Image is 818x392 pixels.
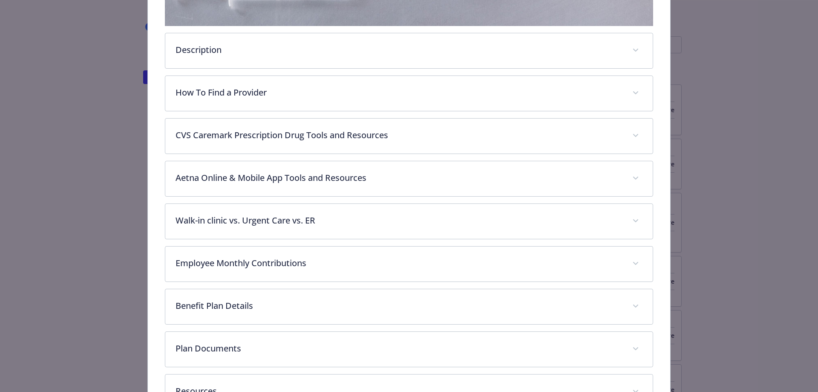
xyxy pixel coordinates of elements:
[165,76,653,111] div: How To Find a Provider
[165,204,653,239] div: Walk-in clinic vs. Urgent Care vs. ER
[176,44,622,56] p: Description
[165,247,653,282] div: Employee Monthly Contributions
[176,342,622,355] p: Plan Documents
[176,86,622,99] p: How To Find a Provider
[176,214,622,227] p: Walk-in clinic vs. Urgent Care vs. ER
[165,161,653,196] div: Aetna Online & Mobile App Tools and Resources
[176,257,622,270] p: Employee Monthly Contributions
[165,119,653,154] div: CVS Caremark Prescription Drug Tools and Resources
[165,289,653,324] div: Benefit Plan Details
[176,299,622,312] p: Benefit Plan Details
[176,171,622,184] p: Aetna Online & Mobile App Tools and Resources
[165,332,653,367] div: Plan Documents
[176,129,622,142] p: CVS Caremark Prescription Drug Tools and Resources
[165,33,653,68] div: Description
